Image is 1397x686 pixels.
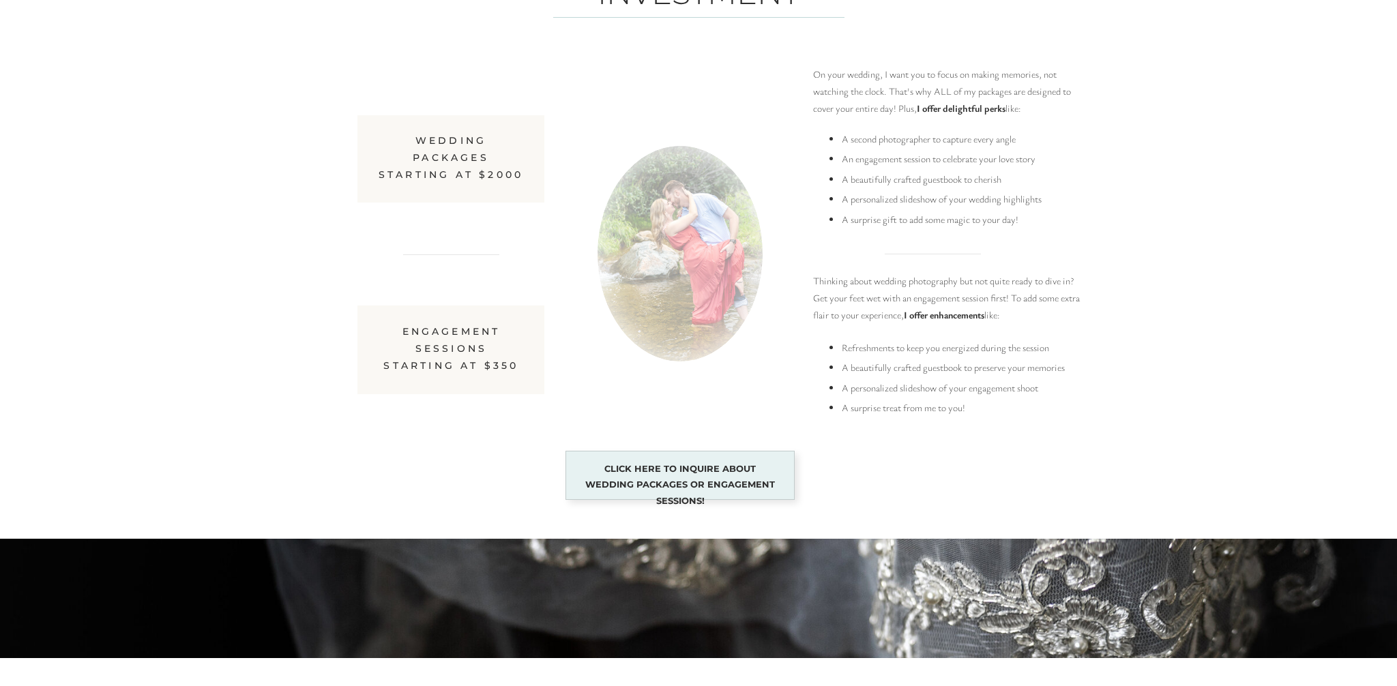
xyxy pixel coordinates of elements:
li: Refreshments to keep you energized during the session [841,338,1075,357]
li: An engagement session to celebrate your love story [841,149,1061,168]
b: I offer enhancements [904,308,984,321]
li: A surprise gift to add some magic to your day! [841,209,1061,229]
h3: wedding Packages starting at $2000 [378,132,524,185]
li: A personalized slideshow of your engagement shoot [841,378,1075,398]
li: A personalized slideshow of your wedding highlights [841,189,1061,209]
li: A beautifully crafted guestbook to cherish [841,169,1061,189]
a: Click here to inquire about Wedding Packages or Engagement Sessions! [579,461,781,490]
li: A second photographer to capture every angle [841,129,1061,149]
div: On your wedding, I want you to focus on making memories, not watching the clock. That's why ALL o... [813,65,1089,121]
h3: Engagement sessions starting at $350 [379,323,524,379]
div: Thinking about wedding photography but not quite ready to dive in? Get your feet wet with an enga... [813,272,1089,324]
li: A beautifully crafted guestbook to preserve your memories [841,357,1075,377]
b: I offer delightful perks [917,102,1005,115]
li: A surprise treat from me to you! [841,398,1075,417]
